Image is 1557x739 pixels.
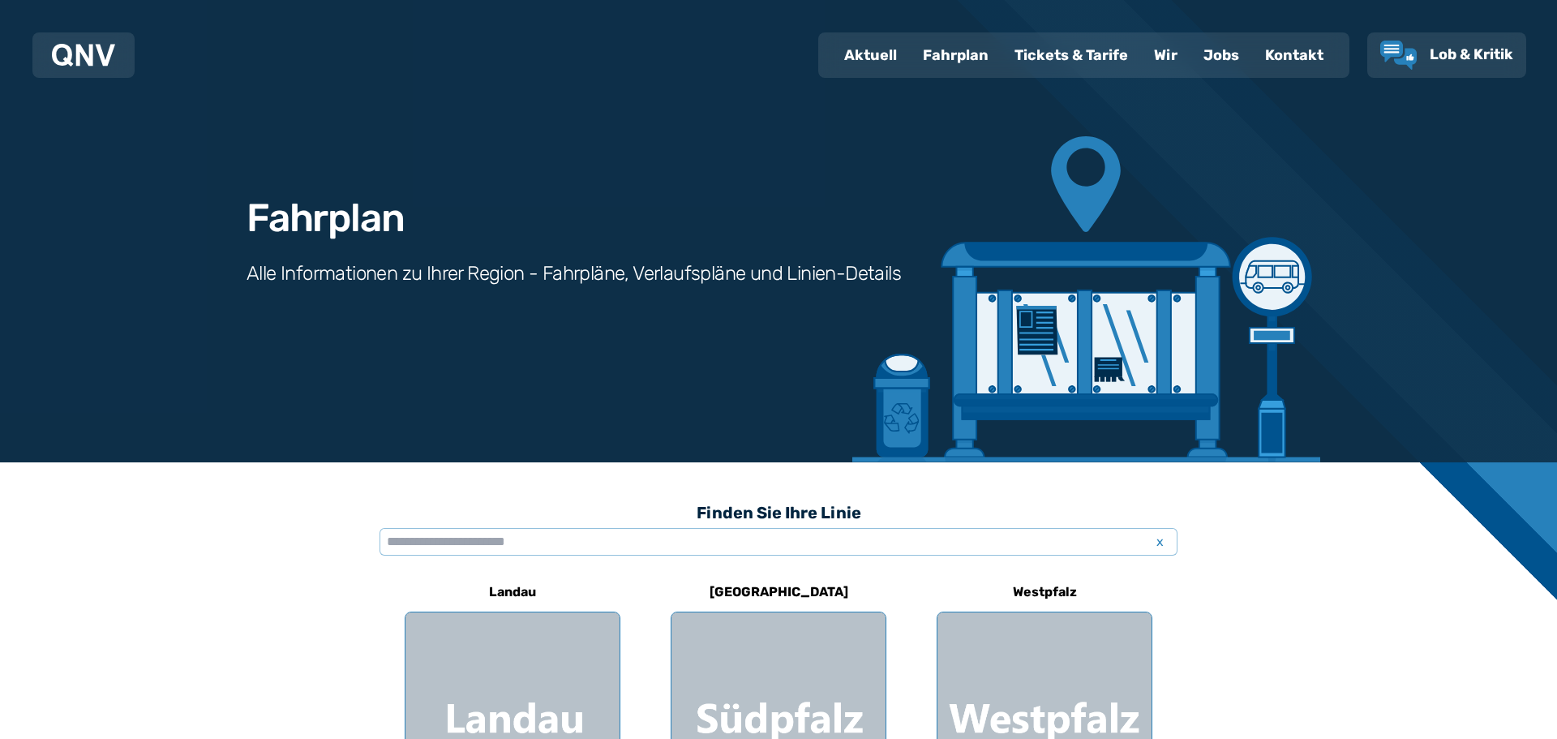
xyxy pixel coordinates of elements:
a: Fahrplan [910,34,1002,76]
a: Lob & Kritik [1380,41,1513,70]
span: x [1148,532,1171,552]
h6: Landau [483,579,543,605]
h6: Westpfalz [1006,579,1083,605]
h6: [GEOGRAPHIC_DATA] [703,579,855,605]
span: Lob & Kritik [1430,45,1513,63]
h1: Fahrplan [247,199,404,238]
a: Aktuell [831,34,910,76]
img: QNV Logo [52,44,115,67]
a: Kontakt [1252,34,1336,76]
h3: Alle Informationen zu Ihrer Region - Fahrpläne, Verlaufspläne und Linien-Details [247,260,901,286]
a: Wir [1141,34,1190,76]
a: QNV Logo [52,39,115,71]
a: Jobs [1190,34,1252,76]
a: Tickets & Tarife [1002,34,1141,76]
h3: Finden Sie Ihre Linie [380,495,1177,531]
